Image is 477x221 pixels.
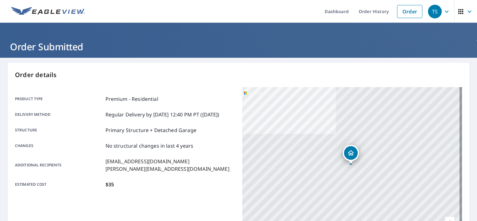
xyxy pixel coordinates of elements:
[428,5,442,18] div: TS
[106,95,158,103] p: Premium - Residential
[11,7,85,16] img: EV Logo
[15,126,103,134] p: Structure
[15,142,103,150] p: Changes
[15,158,103,173] p: Additional recipients
[106,158,229,165] p: [EMAIL_ADDRESS][DOMAIN_NAME]
[397,5,422,18] a: Order
[106,142,194,150] p: No structural changes in last 4 years
[7,40,470,53] h1: Order Submitted
[106,126,196,134] p: Primary Structure + Detached Garage
[15,95,103,103] p: Product type
[106,165,229,173] p: [PERSON_NAME][EMAIL_ADDRESS][DOMAIN_NAME]
[15,111,103,118] p: Delivery method
[106,181,114,188] p: $35
[15,70,462,80] p: Order details
[15,181,103,188] p: Estimated cost
[343,145,359,164] div: Dropped pin, building 1, Residential property, 6715 Starcrest Dr Charlotte, NC 28210
[106,111,219,118] p: Regular Delivery by [DATE] 12:40 PM PT ([DATE])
